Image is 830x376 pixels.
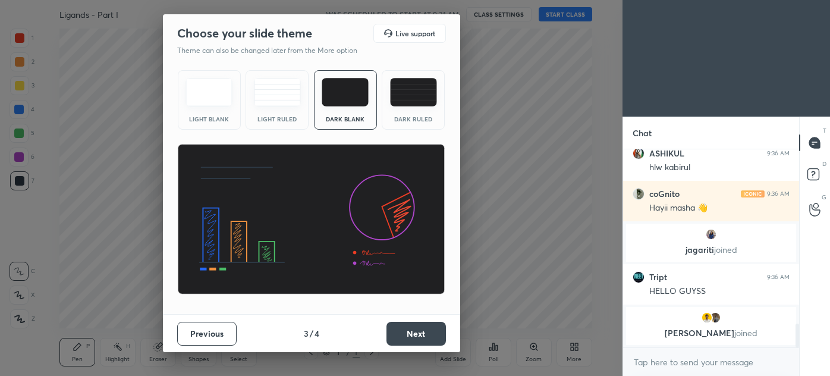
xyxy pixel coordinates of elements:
[623,117,661,149] p: Chat
[386,322,446,346] button: Next
[254,78,301,106] img: lightRuledTheme.5fabf969.svg
[390,78,437,106] img: darkRuledTheme.de295e13.svg
[322,116,369,122] div: Dark Blank
[186,78,232,106] img: lightTheme.e5ed3b09.svg
[623,149,799,347] div: grid
[177,45,370,56] p: Theme can also be changed later from the More option
[822,159,826,168] p: D
[823,126,826,135] p: T
[310,327,313,340] h4: /
[304,327,309,340] h4: 3
[253,116,301,122] div: Light Ruled
[822,193,826,202] p: G
[322,78,369,106] img: darkTheme.f0cc69e5.svg
[177,144,445,295] img: darkThemeBanner.d06ce4a2.svg
[177,26,312,41] h2: Choose your slide theme
[186,116,233,122] div: Light Blank
[389,116,437,122] div: Dark Ruled
[315,327,319,340] h4: 4
[395,30,435,37] h5: Live support
[177,322,237,346] button: Previous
